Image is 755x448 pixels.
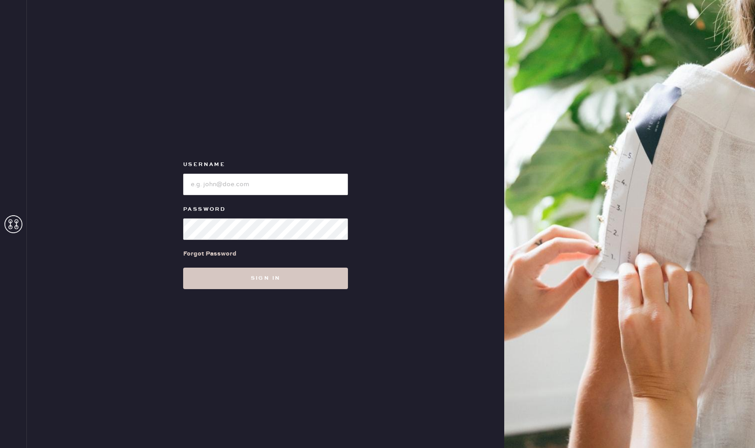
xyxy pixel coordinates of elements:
a: Forgot Password [183,240,236,268]
div: Forgot Password [183,249,236,259]
button: Sign in [183,268,348,289]
label: Username [183,159,348,170]
label: Password [183,204,348,215]
input: e.g. john@doe.com [183,174,348,195]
